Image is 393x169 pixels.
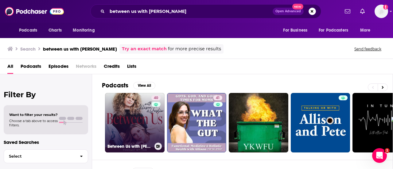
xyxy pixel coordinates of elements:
button: open menu [356,25,378,36]
button: Select [4,149,88,163]
a: Show notifications dropdown [342,6,353,17]
a: Credits [104,61,120,74]
h2: Filter By [4,90,88,99]
span: for more precise results [168,45,221,52]
button: open menu [68,25,103,36]
svg: Add a profile image [383,5,388,10]
h3: between us with [PERSON_NAME] [43,46,117,52]
a: 40Between Us with [PERSON_NAME] and [PERSON_NAME] [105,93,165,152]
button: open menu [315,25,357,36]
span: 1 [385,148,390,153]
span: New [292,4,303,10]
a: PodcastsView All [102,82,155,89]
a: Episodes [49,61,68,74]
p: Saved Searches [4,139,88,145]
a: Lists [127,61,136,74]
span: Podcasts [19,26,37,35]
button: Show profile menu [375,5,388,18]
span: Networks [76,61,96,74]
span: Logged in as amandawoods [375,5,388,18]
span: Monitoring [73,26,95,35]
h2: Podcasts [102,82,128,89]
button: Open AdvancedNew [273,8,304,15]
span: Choose a tab above to access filters. [9,119,58,127]
input: Search podcasts, credits, & more... [107,6,273,16]
button: open menu [15,25,45,36]
a: Charts [45,25,65,36]
button: View All [133,82,155,89]
span: Open Advanced [275,10,301,13]
a: Show notifications dropdown [358,6,367,17]
a: All [7,61,13,74]
a: Podcasts [21,61,41,74]
span: More [360,26,371,35]
button: open menu [279,25,315,36]
span: For Podcasters [319,26,348,35]
h3: Search [20,46,36,52]
span: Select [4,154,75,158]
div: Search podcasts, credits, & more... [90,4,321,18]
h3: Between Us with [PERSON_NAME] and [PERSON_NAME] [107,144,152,149]
a: 41 [213,95,222,100]
img: User Profile [375,5,388,18]
span: Charts [49,26,62,35]
button: Send feedback [352,46,383,52]
a: 41 [167,93,227,152]
img: Podchaser - Follow, Share and Rate Podcasts [5,6,64,17]
span: 40 [154,95,158,101]
iframe: Intercom live chat [372,148,387,163]
span: For Business [283,26,307,35]
a: Try an exact match [122,45,167,52]
span: Want to filter your results? [9,113,58,117]
a: 40 [151,95,161,100]
span: 41 [216,95,220,101]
